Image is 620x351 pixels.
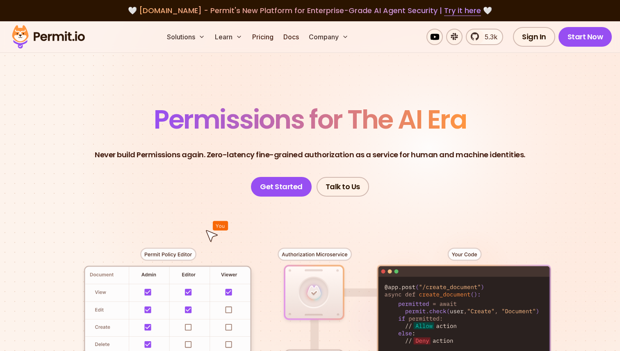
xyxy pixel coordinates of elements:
span: Permissions for The AI Era [154,101,466,138]
button: Company [305,29,352,45]
span: [DOMAIN_NAME] - Permit's New Platform for Enterprise-Grade AI Agent Security | [139,5,481,16]
a: Start Now [558,27,612,47]
button: Learn [212,29,246,45]
a: Get Started [251,177,312,197]
a: Try it here [444,5,481,16]
p: Never build Permissions again. Zero-latency fine-grained authorization as a service for human and... [95,149,525,161]
a: 5.3k [466,29,503,45]
div: 🤍 🤍 [20,5,600,16]
a: Talk to Us [317,177,369,197]
button: Solutions [164,29,208,45]
a: Sign In [513,27,555,47]
img: Permit logo [8,23,89,51]
a: Docs [280,29,302,45]
span: 5.3k [480,32,497,42]
a: Pricing [249,29,277,45]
